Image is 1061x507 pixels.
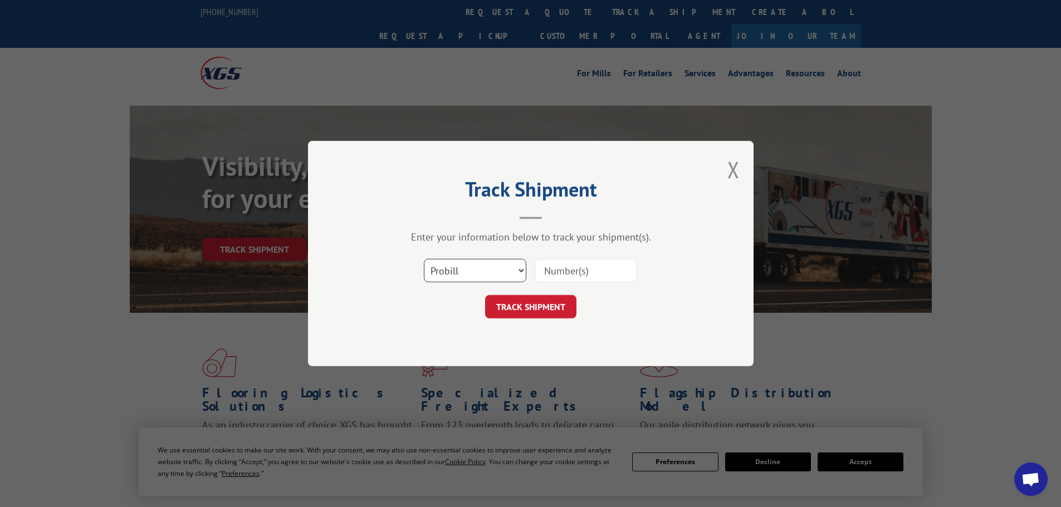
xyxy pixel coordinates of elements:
[727,155,740,184] button: Close modal
[535,259,637,282] input: Number(s)
[1014,462,1048,496] div: Open chat
[364,230,698,243] div: Enter your information below to track your shipment(s).
[485,295,576,318] button: TRACK SHIPMENT
[364,181,698,203] h2: Track Shipment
